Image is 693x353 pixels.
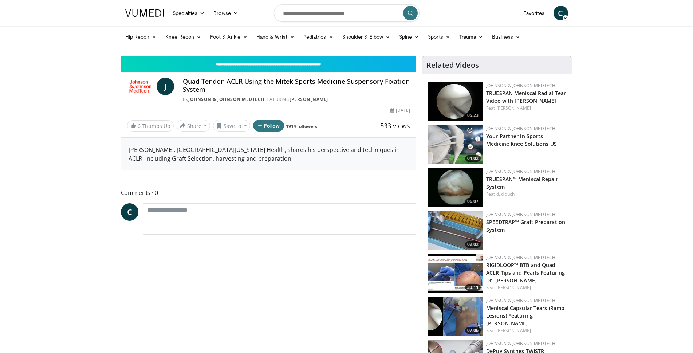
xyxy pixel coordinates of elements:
[486,285,566,291] div: Feat.
[121,138,416,170] div: [PERSON_NAME], [GEOGRAPHIC_DATA][US_STATE] Health, shares his perspective and techniques in ACLR,...
[428,211,483,250] img: a46a2fe1-2704-4a9e-acc3-1c278068f6c4.150x105_q85_crop-smart_upscale.jpg
[519,6,549,20] a: Favorites
[428,82,483,121] img: a9cbc79c-1ae4-425c-82e8-d1f73baa128b.150x105_q85_crop-smart_upscale.jpg
[127,120,174,132] a: 6 Thumbs Up
[488,30,525,44] a: Business
[157,78,174,95] a: J
[125,9,164,17] img: VuMedi Logo
[183,96,410,103] div: By FEATURING
[183,78,410,93] h4: Quad Tendon ACLR Using the Mitek Sports Medicine Suspensory Fixation System
[486,254,555,260] a: Johnson & Johnson MedTech
[428,168,483,207] a: 06:07
[188,96,264,102] a: Johnson & Johnson MedTech
[299,30,338,44] a: Pediatrics
[426,61,479,70] h4: Related Videos
[465,112,481,119] span: 05:23
[465,198,481,205] span: 06:07
[486,90,566,104] a: TRUESPAN Meniscal Radial Tear Video with [PERSON_NAME]
[428,254,483,293] img: 4bc3a03c-f47c-4100-84fa-650097507746.150x105_q85_crop-smart_upscale.jpg
[274,4,420,22] input: Search topics, interventions
[465,284,481,291] span: 33:11
[177,120,210,132] button: Share
[428,297,483,336] img: 0c02c3d5-dde0-442f-bbc0-cf861f5c30d7.150x105_q85_crop-smart_upscale.jpg
[286,123,317,129] a: 1914 followers
[486,327,566,334] div: Feat.
[428,168,483,207] img: e42d750b-549a-4175-9691-fdba1d7a6a0f.150x105_q85_crop-smart_upscale.jpg
[496,285,531,291] a: [PERSON_NAME]
[161,30,206,44] a: Knee Recon
[486,168,555,174] a: Johnson & Johnson MedTech
[486,82,555,89] a: Johnson & Johnson MedTech
[121,30,161,44] a: Hip Recon
[209,6,243,20] a: Browse
[486,219,565,233] a: SPEEDTRAP™ Graft Preparation System
[121,203,138,221] a: C
[390,107,410,114] div: [DATE]
[428,82,483,121] a: 05:23
[121,188,417,197] span: Comments 0
[465,241,481,248] span: 02:02
[486,105,566,111] div: Feat.
[486,340,555,346] a: Johnson & Johnson MedTech
[213,120,250,132] button: Save to
[127,78,154,95] img: Johnson & Johnson MedTech
[496,327,531,334] a: [PERSON_NAME]
[486,191,566,197] div: Feat.
[486,305,564,327] a: Meniscal Capsular Tears (Ramp Lesions) Featuring [PERSON_NAME]
[496,191,515,197] a: d. diduch
[486,262,565,284] a: RIGIDLOOP™ BTB and Quad ACLR Tips and Pearls Featuring Dr. [PERSON_NAME]…
[428,254,483,293] a: 33:11
[338,30,395,44] a: Shoulder & Elbow
[424,30,455,44] a: Sports
[168,6,209,20] a: Specialties
[496,105,531,111] a: [PERSON_NAME]
[290,96,328,102] a: [PERSON_NAME]
[554,6,568,20] a: C
[206,30,252,44] a: Foot & Ankle
[465,327,481,334] span: 07:06
[428,125,483,164] a: 01:02
[428,125,483,164] img: 0543fda4-7acd-4b5c-b055-3730b7e439d4.150x105_q85_crop-smart_upscale.jpg
[455,30,488,44] a: Trauma
[486,176,558,190] a: TRUESPAN™ Meniscal Repair System
[428,297,483,336] a: 07:06
[486,211,555,217] a: Johnson & Johnson MedTech
[395,30,424,44] a: Spine
[138,122,141,129] span: 6
[486,133,557,147] a: Your Partner in Sports Medicine Knee Solutions US
[465,155,481,162] span: 01:02
[428,211,483,250] a: 02:02
[486,125,555,132] a: Johnson & Johnson MedTech
[486,297,555,303] a: Johnson & Johnson MedTech
[252,30,299,44] a: Hand & Wrist
[380,121,410,130] span: 533 views
[253,120,284,132] button: Follow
